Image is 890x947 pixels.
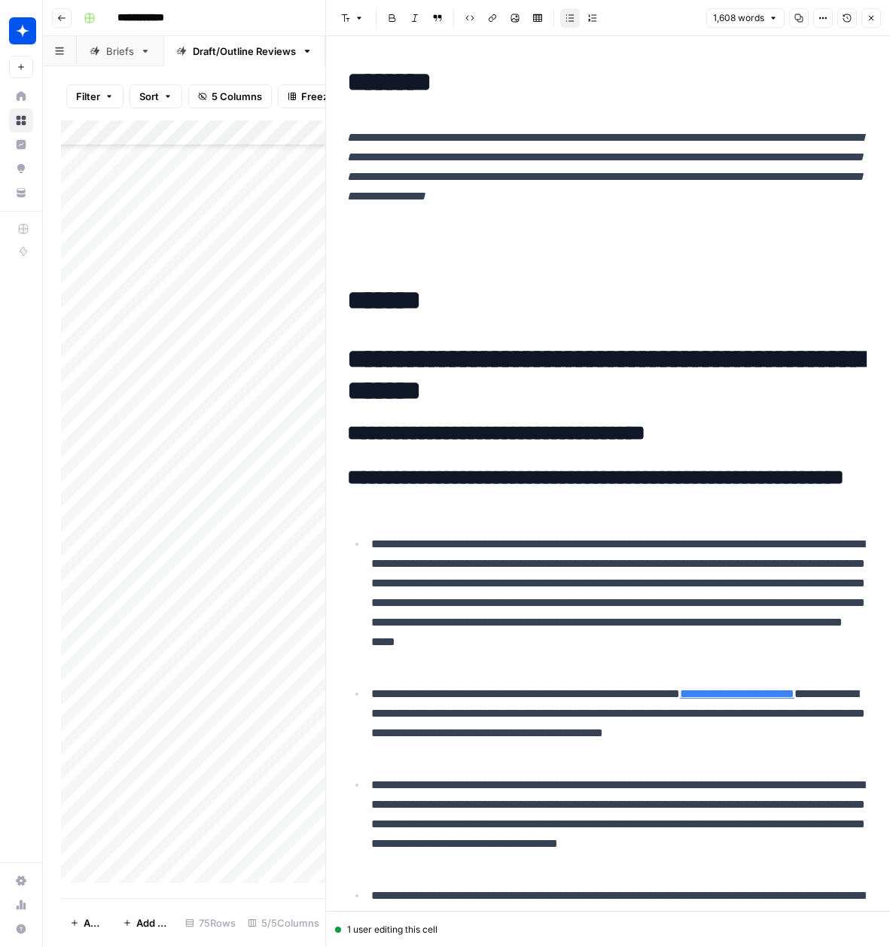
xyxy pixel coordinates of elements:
[9,917,33,941] button: Help + Support
[188,84,272,108] button: 5 Columns
[114,911,179,935] button: Add 10 Rows
[84,915,105,930] span: Add Row
[66,84,123,108] button: Filter
[193,44,296,59] div: Draft/Outline Reviews
[9,17,36,44] img: Wiz Logo
[106,44,134,59] div: Briefs
[9,12,33,50] button: Workspace: Wiz
[179,911,242,935] div: 75 Rows
[61,911,114,935] button: Add Row
[9,181,33,205] a: Your Data
[136,915,170,930] span: Add 10 Rows
[212,89,262,104] span: 5 Columns
[9,84,33,108] a: Home
[706,8,785,28] button: 1,608 words
[278,84,389,108] button: Freeze Columns
[139,89,159,104] span: Sort
[301,89,379,104] span: Freeze Columns
[9,893,33,917] a: Usage
[130,84,182,108] button: Sort
[335,923,881,936] div: 1 user editing this cell
[76,89,100,104] span: Filter
[242,911,325,935] div: 5/5 Columns
[9,108,33,132] a: Browse
[9,157,33,181] a: Opportunities
[713,11,764,25] span: 1,608 words
[9,869,33,893] a: Settings
[9,132,33,157] a: Insights
[77,36,163,66] a: Briefs
[163,36,325,66] a: Draft/Outline Reviews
